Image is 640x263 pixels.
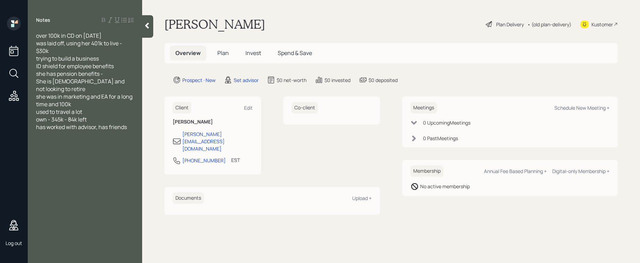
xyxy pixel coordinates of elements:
span: over 100k in CD on [DATE] was laid off, using her 401k to live - $30k trying to build a business ... [36,32,133,131]
h6: Documents [173,192,204,204]
div: Kustomer [591,21,613,28]
div: Plan Delivery [496,21,524,28]
div: Schedule New Meeting + [554,105,609,111]
h6: Co-client [292,102,318,114]
div: Edit [244,105,253,111]
div: 0 Past Meeting s [423,135,458,142]
div: Annual Fee Based Planning + [484,168,547,174]
h6: Client [173,102,191,114]
h6: [PERSON_NAME] [173,119,253,125]
div: [PERSON_NAME][EMAIL_ADDRESS][DOMAIN_NAME] [182,130,253,152]
div: Set advisor [234,76,259,84]
span: Plan [217,49,229,57]
span: Spend & Save [278,49,312,57]
div: • (old plan-delivery) [527,21,571,28]
h6: Membership [410,165,443,177]
div: 0 Upcoming Meeting s [423,119,470,126]
div: Digital-only Membership + [552,168,609,174]
label: Notes [36,17,50,24]
div: EST [231,156,240,164]
div: [PHONE_NUMBER] [182,157,226,164]
span: Invest [245,49,261,57]
div: $0 invested [325,76,351,84]
h6: Meetings [410,102,437,114]
div: No active membership [420,183,470,190]
div: $0 net-worth [277,76,306,84]
div: Upload + [352,195,372,201]
div: Prospect · New [182,76,216,84]
h1: [PERSON_NAME] [164,17,265,32]
div: $0 deposited [369,76,398,84]
span: Overview [175,49,201,57]
div: Log out [6,240,22,246]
